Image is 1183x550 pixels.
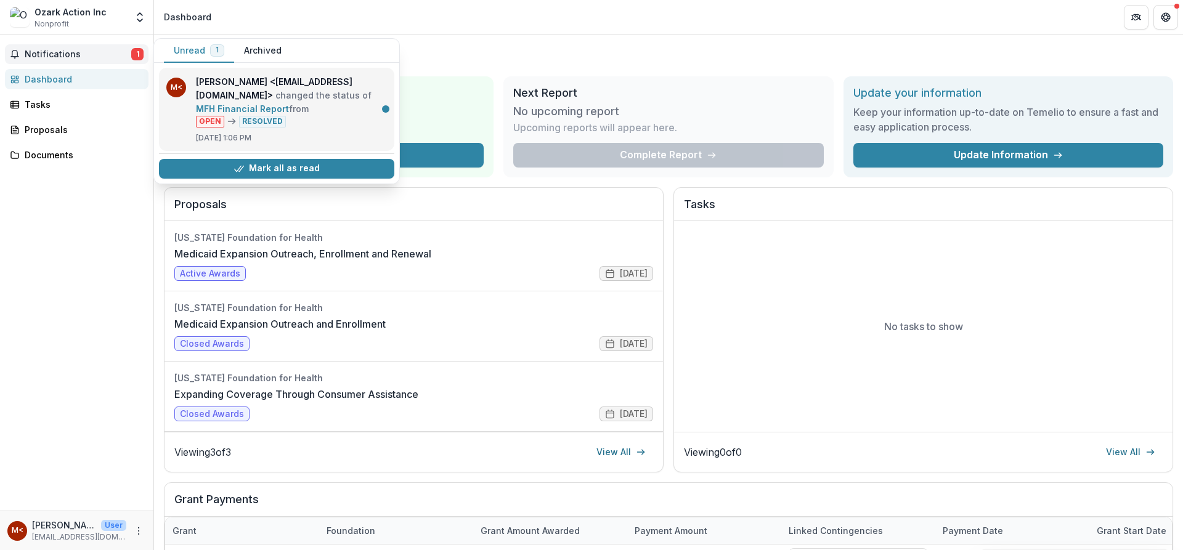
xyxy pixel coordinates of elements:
button: Get Help [1153,5,1178,30]
img: Ozark Action Inc [10,7,30,27]
p: [EMAIL_ADDRESS][DOMAIN_NAME] [32,532,126,543]
span: Nonprofit [35,18,69,30]
div: Grant start date [1089,524,1174,537]
p: Upcoming reports will appear here. [513,120,677,135]
a: Medicaid Expansion Outreach and Enrollment [174,317,386,331]
div: Foundation [319,524,383,537]
div: Linked Contingencies [781,517,935,544]
p: User [101,520,126,531]
div: Payment Amount [627,524,715,537]
a: Dashboard [5,69,148,89]
a: View All [1099,442,1163,462]
h2: Next Report [513,86,823,100]
div: Tasks [25,98,139,111]
a: Medicaid Expansion Outreach, Enrollment and Renewal [174,246,431,261]
div: Payment Amount [627,517,781,544]
button: Notifications1 [5,44,148,64]
span: 1 [131,48,144,60]
div: Foundation [319,517,473,544]
p: Viewing 0 of 0 [684,445,742,459]
h2: Update your information [853,86,1163,100]
h3: Keep your information up-to-date on Temelio to ensure a fast and easy application process. [853,105,1163,134]
h1: Dashboard [164,44,1173,67]
div: Documents [25,148,139,161]
div: Grant [165,524,204,537]
a: View All [589,442,653,462]
nav: breadcrumb [159,8,216,26]
button: Unread [164,39,234,63]
div: Ozark Action Inc [35,6,107,18]
div: Grant amount awarded [473,517,627,544]
div: Mrs. Kay Mead <kmead@oaiwp.org> [12,527,23,535]
p: [PERSON_NAME] <[EMAIL_ADDRESS][DOMAIN_NAME]> [32,519,96,532]
div: Grant [165,517,319,544]
div: Payment date [935,517,1089,544]
a: MFH Financial Report [196,103,289,114]
h3: No upcoming report [513,105,619,118]
div: Payment date [935,524,1010,537]
div: Dashboard [164,10,211,23]
a: Proposals [5,119,148,140]
a: Documents [5,145,148,165]
a: Update Information [853,143,1163,168]
div: Dashboard [25,73,139,86]
span: Notifications [25,49,131,60]
p: Viewing 3 of 3 [174,445,231,459]
p: changed the status of from [196,75,387,127]
h2: Grant Payments [174,493,1163,516]
div: Grant amount awarded [473,524,587,537]
span: 1 [216,46,219,54]
h2: Proposals [174,198,653,221]
button: Partners [1124,5,1148,30]
button: Open entity switcher [131,5,148,30]
p: No tasks to show [884,319,963,334]
div: Proposals [25,123,139,136]
button: More [131,524,146,538]
h2: Tasks [684,198,1163,221]
button: Mark all as read [159,159,394,179]
button: Archived [234,39,291,63]
a: Expanding Coverage Through Consumer Assistance [174,387,418,402]
div: Linked Contingencies [781,524,890,537]
a: Tasks [5,94,148,115]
